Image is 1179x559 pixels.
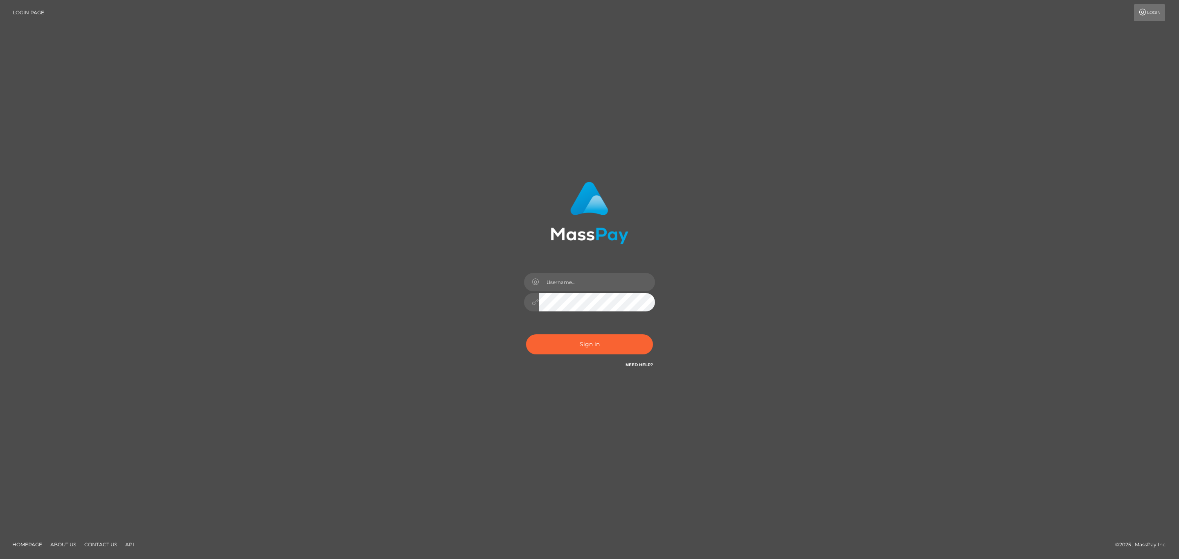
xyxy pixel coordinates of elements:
a: About Us [47,538,79,551]
a: Login [1134,4,1165,21]
a: API [122,538,138,551]
input: Username... [539,273,655,291]
a: Need Help? [626,362,653,367]
a: Homepage [9,538,45,551]
button: Sign in [526,334,653,354]
img: MassPay Login [551,182,628,244]
a: Login Page [13,4,44,21]
div: © 2025 , MassPay Inc. [1115,540,1173,549]
a: Contact Us [81,538,120,551]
